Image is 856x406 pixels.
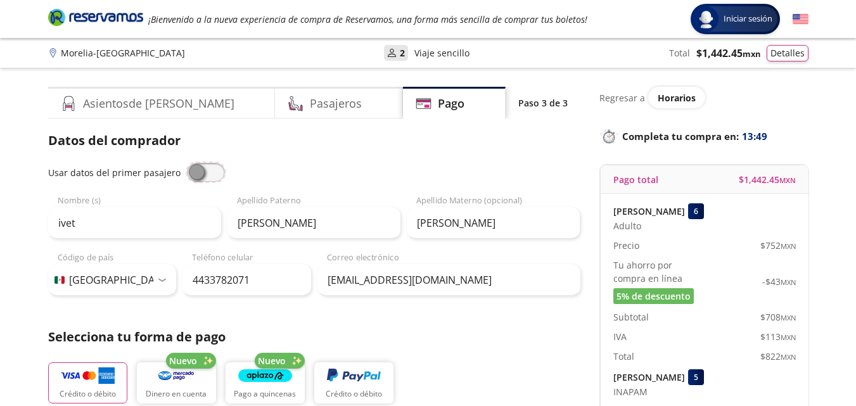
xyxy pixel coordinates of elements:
em: ¡Bienvenido a la nueva experiencia de compra de Reservamos, una forma más sencilla de comprar tus... [148,13,587,25]
p: Total [613,350,634,363]
input: Apellido Paterno [227,207,400,239]
p: Selecciona tu forma de pago [48,327,580,346]
div: Regresar a ver horarios [599,87,808,108]
span: Horarios [658,92,696,104]
h4: Asientos de [PERSON_NAME] [83,95,234,112]
p: Dinero en cuenta [146,388,207,400]
p: Precio [613,239,639,252]
span: $ 113 [760,330,796,343]
span: $ 1,442.45 [696,46,760,61]
input: Apellido Materno (opcional) [407,207,580,239]
button: Dinero en cuenta [137,362,216,403]
span: -$ 43 [762,275,796,288]
small: MXN [743,48,760,60]
span: 5% de descuento [616,289,691,303]
small: MXN [781,352,796,362]
div: 6 [688,203,704,219]
p: Total [669,46,690,60]
p: Tu ahorro por compra en línea [613,258,705,285]
span: Adulto [613,219,641,232]
p: [PERSON_NAME] [613,371,685,384]
small: MXN [781,313,796,322]
p: 2 [400,46,405,60]
p: Subtotal [613,310,649,324]
small: MXN [781,277,796,287]
input: Nombre (s) [48,207,221,239]
span: $ 822 [760,350,796,363]
small: MXN [781,333,796,342]
p: Morelia - [GEOGRAPHIC_DATA] [61,46,185,60]
input: Teléfono celular [182,264,311,296]
p: Crédito o débito [60,388,116,400]
h4: Pasajeros [310,95,362,112]
p: Regresar a [599,91,645,105]
p: Viaje sencillo [414,46,470,60]
input: Correo electrónico [317,264,580,296]
span: $ 708 [760,310,796,324]
span: 13:49 [742,129,767,144]
span: $ 1,442.45 [739,173,796,186]
span: INAPAM [613,385,648,398]
small: MXN [779,175,796,185]
p: [PERSON_NAME] [613,205,685,218]
p: Pago total [613,173,658,186]
a: Brand Logo [48,8,143,30]
p: Crédito o débito [326,388,382,400]
button: English [793,11,808,27]
small: MXN [781,241,796,251]
h4: Pago [438,95,464,112]
p: IVA [613,330,627,343]
button: Crédito o débito [314,362,393,403]
p: Paso 3 de 3 [518,96,568,110]
i: Brand Logo [48,8,143,27]
button: Detalles [767,45,808,61]
button: Pago a quincenas [226,362,305,403]
span: Nuevo [169,354,197,367]
p: Pago a quincenas [234,388,296,400]
button: Crédito o débito [48,362,127,403]
div: 5 [688,369,704,385]
p: Completa tu compra en : [599,127,808,145]
span: $ 752 [760,239,796,252]
span: Nuevo [258,354,286,367]
img: MX [54,276,65,284]
span: Usar datos del primer pasajero [48,167,181,179]
span: Iniciar sesión [719,13,777,25]
p: Datos del comprador [48,131,580,150]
